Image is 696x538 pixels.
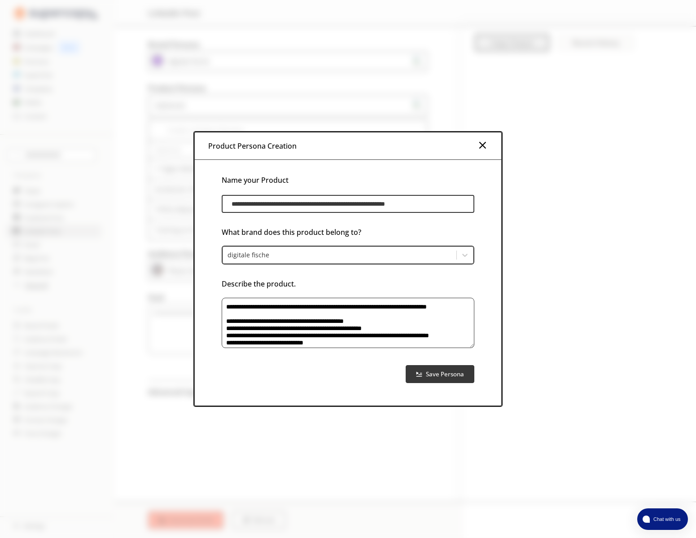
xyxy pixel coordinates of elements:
[477,140,488,150] img: Close
[222,173,474,187] h3: Name your Product
[650,516,683,523] span: Chat with us
[222,195,474,213] input: product-persona-input-input
[222,298,474,348] textarea: product-persona-input-textarea
[406,365,474,383] button: Save Persona
[477,140,488,152] button: Close
[426,370,464,378] b: Save Persona
[222,225,474,239] h3: What brand does this product belong to?
[637,508,688,530] button: atlas-launcher
[208,139,297,153] h3: Product Persona Creation
[222,277,474,291] h3: Describe the product.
